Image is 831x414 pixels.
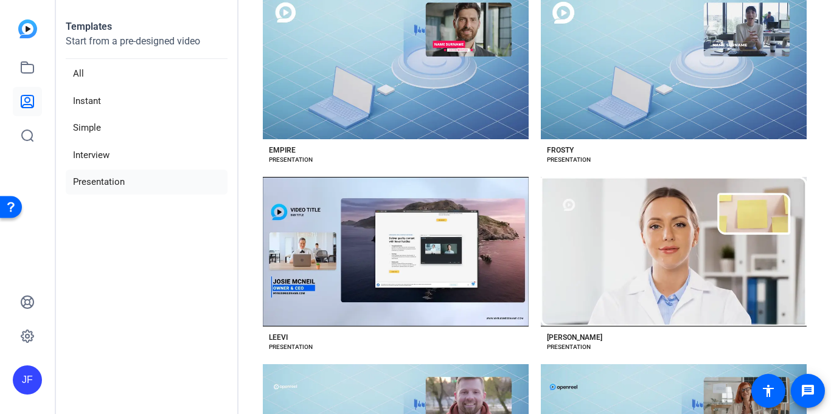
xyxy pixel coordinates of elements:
[66,89,228,114] li: Instant
[66,116,228,140] li: Simple
[66,143,228,168] li: Interview
[66,170,228,195] li: Presentation
[761,384,776,398] mat-icon: accessibility
[801,384,815,398] mat-icon: message
[13,365,42,395] div: JF
[66,21,112,32] strong: Templates
[18,19,37,38] img: blue-gradient.svg
[66,61,228,86] li: All
[66,34,228,59] p: Start from a pre-designed video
